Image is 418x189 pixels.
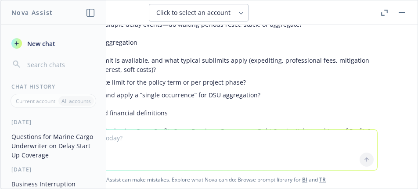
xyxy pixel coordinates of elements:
[8,36,99,51] button: New chat
[40,38,378,47] p: Limit, sublimits, and aggregation
[47,54,378,76] li: What overall DSU limit is available, and what typical sublimits apply (expediting, professional f...
[16,97,55,105] p: Current account
[47,125,378,146] li: What is the indemnity basis—Gross Profit, Gross Earnings, Revenue, or Debt Service/Advanced Loss ...
[4,171,414,189] span: Nova Assist can make mistakes. Explore what Nova can do: Browse prompt library for and
[11,8,53,17] h1: Nova Assist
[25,39,55,48] span: New chat
[47,89,378,101] li: How do you define and apply a “single occurrence” for DSU aggregation?
[1,83,106,90] div: Chat History
[61,97,91,105] p: All accounts
[302,176,307,183] a: BI
[1,118,106,126] div: [DATE]
[25,58,95,71] input: Search chats
[8,129,99,162] button: Questions for Marine Cargo Underwriter on Delay Start Up Coverage
[40,108,378,118] p: Basis of indemnity and financial definitions
[1,166,106,173] div: [DATE]
[156,8,231,17] span: Click to select an account
[47,76,378,89] li: Is there an aggregate limit for the policy term or per project phase?
[149,4,249,21] button: Click to select an account
[319,176,326,183] a: TR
